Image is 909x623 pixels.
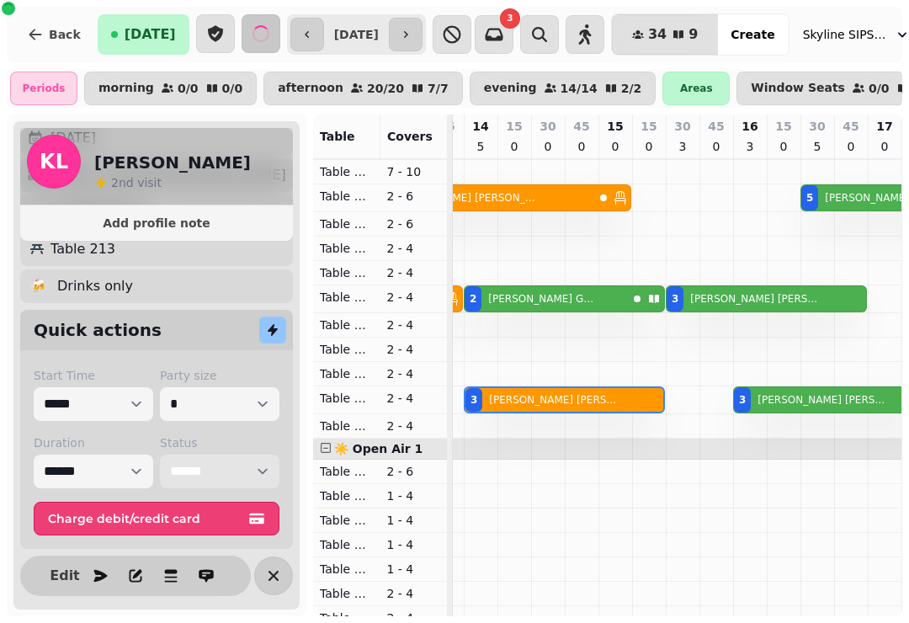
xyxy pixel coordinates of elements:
p: 2 - 4 [387,365,441,382]
span: 3 [507,14,513,23]
p: Table 305 [320,561,374,578]
div: 3 [739,393,746,407]
p: Table 302 [320,487,374,504]
span: ☀️ Open Air 1 [334,442,423,455]
label: Status [160,434,279,451]
p: 30 [809,118,825,135]
p: 1 - 4 [387,487,441,504]
p: 0 [541,138,555,155]
p: afternoon [278,82,343,95]
p: Window Seats [751,82,845,95]
span: KL [40,152,68,172]
p: Table 209 [320,289,374,306]
span: 2 [111,176,119,189]
p: Table 303 [320,512,374,529]
span: Back [49,29,81,40]
p: 7 / 7 [428,83,449,94]
span: Covers [387,130,433,143]
span: Charge debit/credit card [48,513,245,524]
button: morning0/00/0 [84,72,257,105]
p: 2 - 4 [387,289,441,306]
p: [PERSON_NAME] [PERSON_NAME] [489,393,619,407]
p: Table 304 [320,536,374,553]
p: [PERSON_NAME] Grant [488,292,595,306]
p: 0 / 0 [178,83,199,94]
p: 🍻 [30,276,47,296]
div: Periods [10,72,77,105]
button: Edit [48,559,82,593]
p: 0 / 0 [869,83,890,94]
p: 45 [843,118,858,135]
p: 45 [708,118,724,135]
p: 2 - 4 [387,585,441,602]
p: Drinks only [57,276,133,296]
button: afternoon20/207/7 [263,72,463,105]
label: Party size [160,367,279,384]
p: 16 [742,118,757,135]
p: 2 - 4 [387,264,441,281]
p: Table 206 [320,216,374,232]
p: 20 / 20 [367,83,404,94]
p: 2 - 6 [387,188,441,205]
h2: [PERSON_NAME] [94,151,251,174]
p: [PERSON_NAME] [PERSON_NAME] [757,393,887,407]
p: morning [98,82,154,95]
span: 9 [688,28,698,41]
p: Table 306 [320,585,374,602]
p: 14 [472,118,488,135]
p: Table 214 [320,418,374,434]
p: 0 [609,138,622,155]
p: 17 [876,118,892,135]
p: 0 / 0 [222,83,243,94]
p: [PERSON_NAME] [PERSON_NAME] [387,191,541,205]
p: Table 207 [320,240,374,257]
p: Table 210 [320,317,374,333]
p: visit [111,174,162,191]
p: 2 - 4 [387,418,441,434]
button: evening14/142/2 [470,72,656,105]
p: 0 [777,138,790,155]
div: Areas [662,72,730,105]
button: [DATE] [98,14,189,55]
p: evening [484,82,537,95]
p: 15 [641,118,656,135]
p: 30 [674,118,690,135]
p: 5 [474,138,487,155]
p: Table 212 [320,365,374,382]
p: 0 [642,138,656,155]
p: 0 [508,138,521,155]
span: Edit [55,569,75,583]
div: 2 [470,292,476,306]
p: 15 [775,118,791,135]
p: 15 [506,118,522,135]
div: 5 [806,191,813,205]
p: 3 [676,138,689,155]
p: Table 204 [320,163,374,180]
p: 2 - 4 [387,341,441,358]
div: 3 [672,292,678,306]
p: [PERSON_NAME] [PERSON_NAME] [690,292,820,306]
label: Start Time [34,367,153,384]
p: 0 [878,138,891,155]
span: [DATE] [125,28,176,41]
button: 349 [612,14,718,55]
p: 1 - 4 [387,512,441,529]
p: 2 - 6 [387,463,441,480]
p: Table 301 [320,463,374,480]
p: 2 - 4 [387,390,441,407]
span: Table [320,130,355,143]
span: Create [731,29,774,40]
p: Table 205 [320,188,374,205]
p: 0 [575,138,588,155]
p: 45 [573,118,589,135]
p: 2 - 4 [387,317,441,333]
p: Table 213 [320,390,374,407]
button: Create [717,14,788,55]
p: 0 [844,138,858,155]
span: Add profile note [40,217,273,229]
p: 1 - 4 [387,561,441,578]
p: 2 / 2 [621,83,642,94]
p: 7 - 10 [387,163,441,180]
span: Skyline SIPS SJQ [803,26,887,43]
p: Table 211 [320,341,374,358]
